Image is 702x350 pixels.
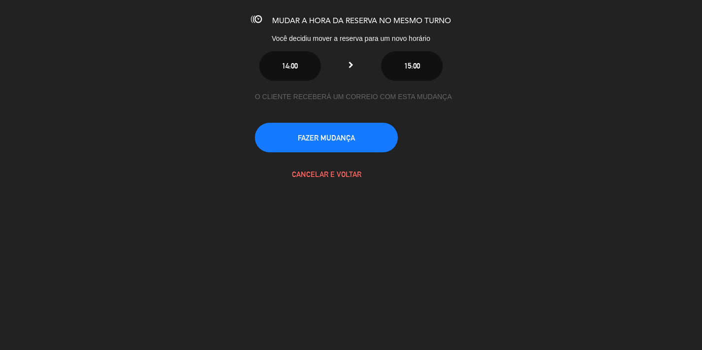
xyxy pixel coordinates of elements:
[259,51,321,81] button: 14:00
[255,159,398,189] button: CANCELAR E VOLTAR
[272,17,451,25] span: MUDAR A HORA DA RESERVA NO MESMO TURNO
[404,62,420,70] span: 15:00
[282,62,298,70] span: 14:00
[188,33,514,44] div: Você decidiu mover a reserva para um novo horário
[255,91,447,103] div: O CLIENTE RECEBERÁ UM CORREIO COM ESTA MUDANÇA
[255,123,398,152] button: FAZER MUDANÇA
[381,51,443,81] button: 15:00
